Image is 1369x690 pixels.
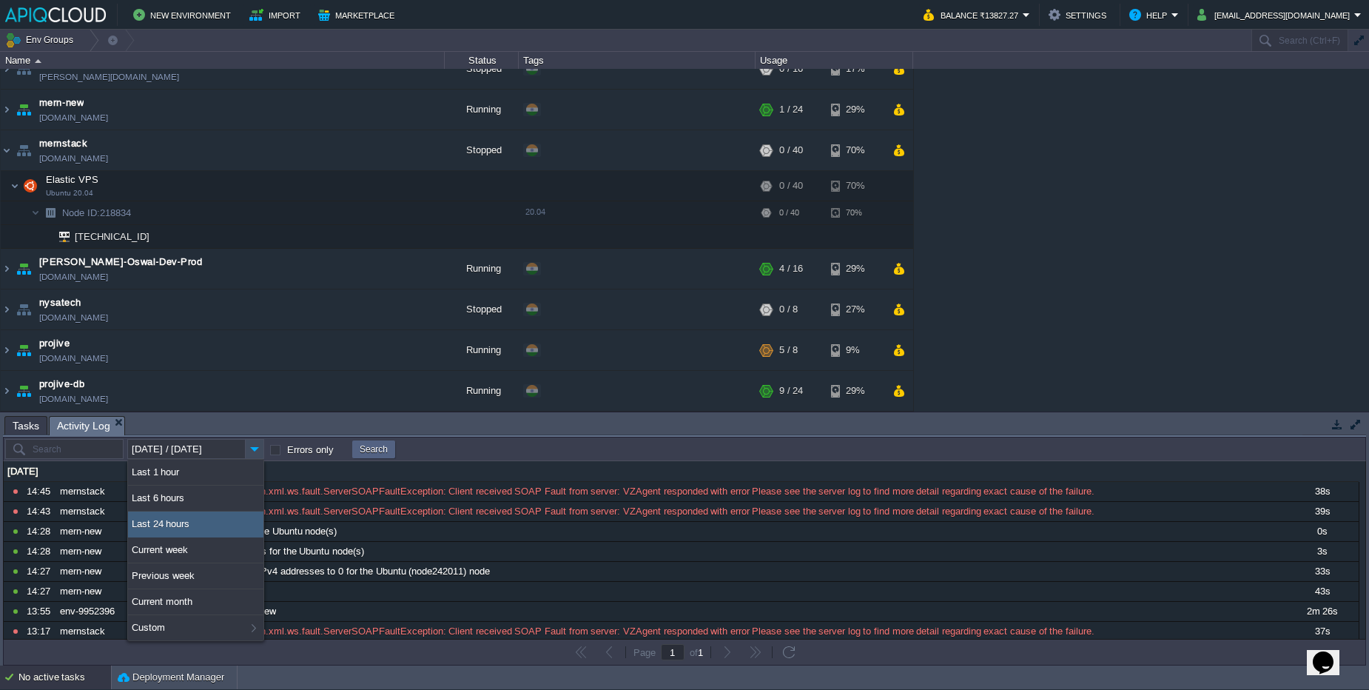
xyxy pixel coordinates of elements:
[445,249,519,289] div: Running
[1285,622,1358,641] div: 37s
[27,522,55,541] div: 14:28
[56,622,129,641] div: mernstack
[1,90,13,130] img: AMDAwAAAACH5BAEAAAAALAAAAAABAAEAAAICRAEAOw==
[40,225,49,248] img: AMDAwAAAACH5BAEAAAAALAAAAAABAAEAAAICRAEAOw==
[39,377,84,392] a: projive-db
[1,289,13,329] img: AMDAwAAAACH5BAEAAAAALAAAAAABAAEAAAICRAEAOw==
[1285,482,1358,501] div: 38s
[13,371,34,411] img: AMDAwAAAACH5BAEAAAAALAAAAAABAAEAAAICRAEAOw==
[61,207,133,219] span: 218834
[128,486,263,512] div: Last 6 hours
[1285,542,1358,561] div: 3s
[118,670,224,685] button: Deployment Manager
[684,646,708,658] div: of
[10,171,19,201] img: AMDAwAAAACH5BAEAAAAALAAAAAABAAEAAAICRAEAOw==
[56,542,129,561] div: mern-new
[27,602,55,621] div: 13:55
[1,330,13,370] img: AMDAwAAAACH5BAEAAAAALAAAAAABAAEAAAICRAEAOw==
[13,49,34,89] img: AMDAwAAAACH5BAEAAAAALAAAAAABAAEAAAICRAEAOw==
[287,444,334,455] label: Errors only
[39,110,108,125] a: [DOMAIN_NAME]
[445,49,519,89] div: Stopped
[13,289,34,329] img: AMDAwAAAACH5BAEAAAAALAAAAAABAAEAAAICRAEAOw==
[445,90,519,130] div: Running
[779,49,803,89] div: 0 / 16
[39,96,84,110] a: mern-new
[62,207,100,218] span: Node ID:
[39,151,108,166] a: [DOMAIN_NAME]
[1197,6,1354,24] button: [EMAIL_ADDRESS][DOMAIN_NAME]
[27,542,55,561] div: 14:28
[130,482,1284,501] div: :
[128,589,263,615] div: Current month
[831,249,879,289] div: 29%
[133,6,235,24] button: New Environment
[44,173,101,186] span: Elastic VPS
[49,225,70,248] img: AMDAwAAAACH5BAEAAAAALAAAAAABAAEAAAICRAEAOw==
[831,130,879,170] div: 70%
[445,130,519,170] div: Stopped
[130,622,1284,641] div: :
[831,49,879,89] div: 17%
[39,310,108,325] a: [DOMAIN_NAME]
[39,336,70,351] a: projive
[1285,602,1358,621] div: 2m 26s
[46,189,93,198] span: Ubuntu 20.04
[39,136,87,151] a: mernstack
[445,371,519,411] div: Running
[226,505,1094,518] span: com.sun.xml.ws.fault.ServerSOAPFaultException: Client received SOAP Fault from server: VZAgent re...
[13,130,34,170] img: AMDAwAAAACH5BAEAAAAALAAAAAABAAEAAAICRAEAOw==
[519,52,755,69] div: Tags
[31,201,40,224] img: AMDAwAAAACH5BAEAAAAALAAAAAABAAEAAAICRAEAOw==
[1,52,444,69] div: Name
[44,174,101,185] a: Elastic VPSUbuntu 20.04
[698,647,703,658] span: 1
[831,371,879,411] div: 29%
[1285,582,1358,601] div: 43s
[756,52,912,69] div: Usage
[130,502,1284,521] div: :
[5,30,78,50] button: Env Groups
[56,522,129,541] div: mern-new
[1285,562,1358,581] div: 33s
[445,330,519,370] div: Running
[35,59,41,63] img: AMDAwAAAACH5BAEAAAAALAAAAAABAAEAAAICRAEAOw==
[831,90,879,130] div: 29%
[779,289,798,329] div: 0 / 8
[128,615,263,640] div: Custom
[226,485,1094,498] span: com.sun.xml.ws.fault.ServerSOAPFaultException: Client received SOAP Fault from server: VZAgent re...
[779,201,799,224] div: 0 / 40
[779,90,803,130] div: 1 / 24
[1,371,13,411] img: AMDAwAAAACH5BAEAAAAALAAAAAABAAEAAAICRAEAOw==
[39,295,81,310] a: nysatech
[525,207,545,216] span: 20.04
[61,207,133,219] a: Node ID:218834
[27,622,55,641] div: 13:17
[1049,6,1111,24] button: Settings
[445,289,519,329] div: Stopped
[445,52,518,69] div: Status
[779,330,798,370] div: 5 / 8
[39,70,179,84] a: [PERSON_NAME][DOMAIN_NAME]
[73,231,152,242] a: [TECHNICAL_ID]
[1129,6,1171,24] button: Help
[39,255,202,269] a: [PERSON_NAME]-Oswal-Dev-Prod
[128,512,263,537] div: Last 24 hours
[1285,502,1358,521] div: 39s
[13,417,39,435] span: Tasks
[360,442,388,457] button: Search
[924,6,1023,24] button: Balance ₹13827.27
[57,417,110,435] span: Activity Log
[628,647,661,657] div: Page
[226,625,1094,638] span: com.sun.xml.ws.fault.ServerSOAPFaultException: Client received SOAP Fault from server: VZAgent re...
[831,330,879,370] div: 9%
[831,171,879,201] div: 70%
[1,249,13,289] img: AMDAwAAAACH5BAEAAAAALAAAAAABAAEAAAICRAEAOw==
[56,582,129,601] div: mern-new
[5,7,106,22] img: APIQCloud
[20,171,41,201] img: AMDAwAAAACH5BAEAAAAALAAAAAABAAEAAAICRAEAOw==
[27,582,55,601] div: 14:27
